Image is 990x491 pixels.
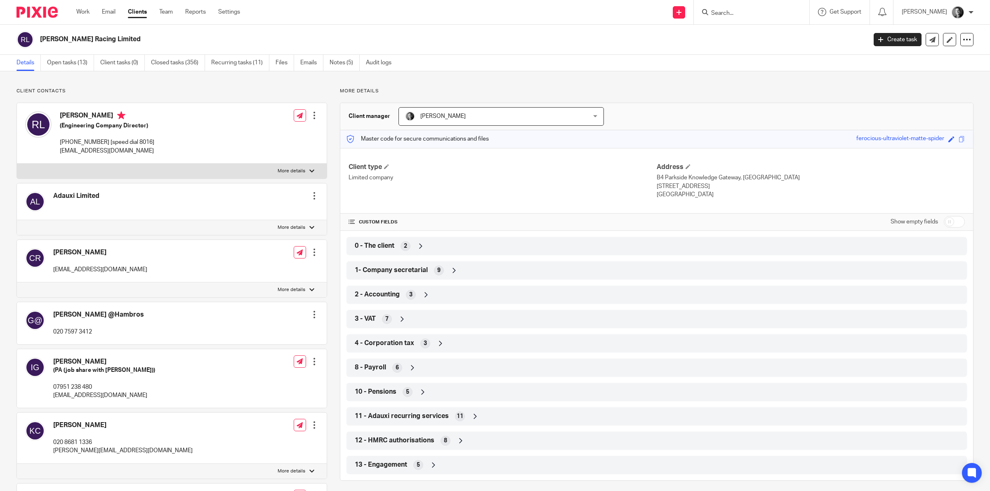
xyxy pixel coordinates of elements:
[657,190,965,199] p: [GEOGRAPHIC_DATA]
[53,438,193,446] p: 020 8681 1336
[405,111,415,121] img: DSC_9061-3.jpg
[355,388,396,396] span: 10 - Pensions
[355,460,407,469] span: 13 - Engagement
[25,310,45,330] img: svg%3E
[76,8,90,16] a: Work
[218,8,240,16] a: Settings
[874,33,922,46] a: Create task
[25,192,45,211] img: svg%3E
[276,55,294,71] a: Files
[355,315,376,323] span: 3 - VAT
[420,113,466,119] span: [PERSON_NAME]
[396,364,399,372] span: 6
[53,357,155,366] h4: [PERSON_NAME]
[891,218,938,226] label: Show empty fields
[300,55,323,71] a: Emails
[159,8,173,16] a: Team
[47,55,94,71] a: Open tasks (13)
[25,248,45,268] img: svg%3E
[366,55,398,71] a: Audit logs
[710,10,785,17] input: Search
[406,388,409,396] span: 5
[424,339,427,348] span: 3
[53,265,147,274] p: [EMAIL_ADDRESS][DOMAIN_NAME]
[355,363,386,372] span: 8 - Payroll
[349,112,390,120] h3: Client manager
[657,174,965,182] p: B4 Parkside Knowledge Gateway, [GEOGRAPHIC_DATA]
[951,6,964,19] img: DSC_9061-3.jpg
[346,135,489,143] p: Master code for secure communications and files
[53,421,193,430] h4: [PERSON_NAME]
[355,412,449,421] span: 11 - Adauxi recurring services
[16,7,58,18] img: Pixie
[278,224,305,231] p: More details
[349,163,657,171] h4: Client type
[128,8,147,16] a: Clients
[278,468,305,475] p: More details
[40,35,697,44] h2: [PERSON_NAME] Racing Limited
[856,134,944,144] div: ferocious-ultraviolet-matte-spider
[830,9,861,15] span: Get Support
[278,287,305,293] p: More details
[151,55,205,71] a: Closed tasks (356)
[53,248,147,257] h4: [PERSON_NAME]
[53,391,155,399] p: [EMAIL_ADDRESS][DOMAIN_NAME]
[117,111,125,120] i: Primary
[53,310,144,319] h4: [PERSON_NAME] @Hambros
[53,366,155,374] h5: (PA (job share with [PERSON_NAME]))
[53,192,99,200] h4: Adauxi Limited
[404,242,407,250] span: 2
[417,461,420,469] span: 5
[185,8,206,16] a: Reports
[60,147,154,155] p: [EMAIL_ADDRESS][DOMAIN_NAME]
[657,182,965,190] p: [STREET_ADDRESS]
[53,383,155,391] p: 07951 238 480
[355,266,428,275] span: 1- Company secretarial
[340,88,973,94] p: More details
[355,290,400,299] span: 2 - Accounting
[60,122,154,130] h5: (Engineering Company Director)
[278,168,305,174] p: More details
[25,421,45,441] img: svg%3E
[16,31,34,48] img: svg%3E
[355,436,434,445] span: 12 - HMRC authorisations
[53,328,144,336] p: 020 7597 3412
[409,291,412,299] span: 3
[330,55,360,71] a: Notes (5)
[16,88,327,94] p: Client contacts
[25,111,52,138] img: svg%3E
[100,55,145,71] a: Client tasks (0)
[25,357,45,377] img: svg%3E
[657,163,965,171] h4: Address
[102,8,115,16] a: Email
[349,219,657,226] h4: CUSTOM FIELDS
[902,8,947,16] p: [PERSON_NAME]
[53,446,193,455] p: [PERSON_NAME][EMAIL_ADDRESS][DOMAIN_NAME]
[355,242,394,250] span: 0 - The client
[349,174,657,182] p: Limited company
[437,266,441,275] span: 9
[16,55,41,71] a: Details
[60,111,154,122] h4: [PERSON_NAME]
[444,437,447,445] span: 8
[457,412,463,421] span: 11
[385,315,389,323] span: 7
[60,138,154,146] p: [PHONE_NUMBER] [speed dial 8016]
[211,55,269,71] a: Recurring tasks (11)
[355,339,414,348] span: 4 - Corporation tax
